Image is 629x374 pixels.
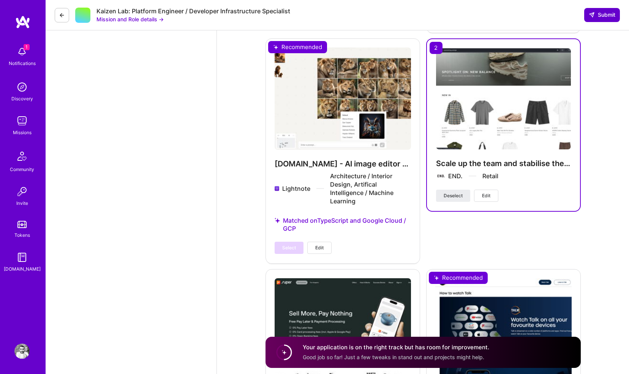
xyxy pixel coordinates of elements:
div: END. Retail [448,172,498,180]
div: Missions [13,128,32,136]
img: Community [13,147,31,165]
span: Edit [482,192,490,199]
div: [DOMAIN_NAME] [4,265,41,273]
div: Invite [16,199,28,207]
a: User Avatar [13,344,32,359]
span: Submit [589,11,615,19]
img: Scale up the team and stabilise the platform [436,48,571,149]
button: Submit [584,8,620,22]
img: divider [469,176,476,176]
button: Mission and Role details → [96,15,164,23]
img: teamwork [14,113,30,128]
span: Deselect [444,192,463,199]
span: Edit [315,244,324,251]
img: bell [14,44,30,59]
i: icon LeftArrowDark [59,12,65,18]
img: logo [15,15,30,29]
div: Community [10,165,34,173]
img: discovery [14,79,30,95]
button: Edit [307,242,332,254]
button: Edit [474,190,498,202]
i: icon SendLight [589,12,595,18]
div: Notifications [9,59,36,67]
button: Deselect [436,190,470,202]
div: Discovery [11,95,33,103]
div: Kaizen Lab: Platform Engineer / Developer Infrastructure Specialist [96,7,290,15]
img: Invite [14,184,30,199]
img: User Avatar [14,344,30,359]
img: guide book [14,250,30,265]
h4: Scale up the team and stabilise the platform [436,158,571,168]
h4: Your application is on the right track but has room for improvement. [303,344,489,352]
span: Good job so far! Just a few tweaks in stand out and projects might help. [303,354,484,360]
span: 1 [24,44,30,50]
img: Company logo [436,171,445,181]
img: tokens [17,221,27,228]
div: Tokens [14,231,30,239]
